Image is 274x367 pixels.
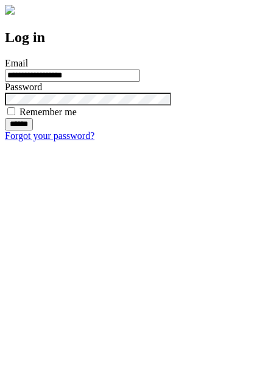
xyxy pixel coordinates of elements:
[5,82,42,92] label: Password
[5,58,28,68] label: Email
[19,107,77,117] label: Remember me
[5,29,269,46] h2: Log in
[5,130,94,141] a: Forgot your password?
[5,5,15,15] img: logo-4e3dc11c47720685a147b03b5a06dd966a58ff35d612b21f08c02c0306f2b779.png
